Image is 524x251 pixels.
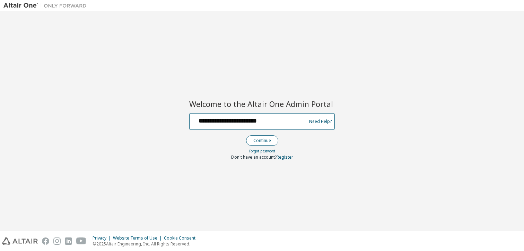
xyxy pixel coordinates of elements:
[164,235,200,241] div: Cookie Consent
[2,237,38,245] img: altair_logo.svg
[93,235,113,241] div: Privacy
[249,149,275,153] a: Forgot password
[231,154,277,160] span: Don't have an account?
[65,237,72,245] img: linkedin.svg
[53,237,61,245] img: instagram.svg
[76,237,86,245] img: youtube.svg
[113,235,164,241] div: Website Terms of Use
[277,154,293,160] a: Register
[246,135,278,146] button: Continue
[42,237,49,245] img: facebook.svg
[3,2,90,9] img: Altair One
[93,241,200,247] p: © 2025 Altair Engineering, Inc. All Rights Reserved.
[189,99,335,109] h2: Welcome to the Altair One Admin Portal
